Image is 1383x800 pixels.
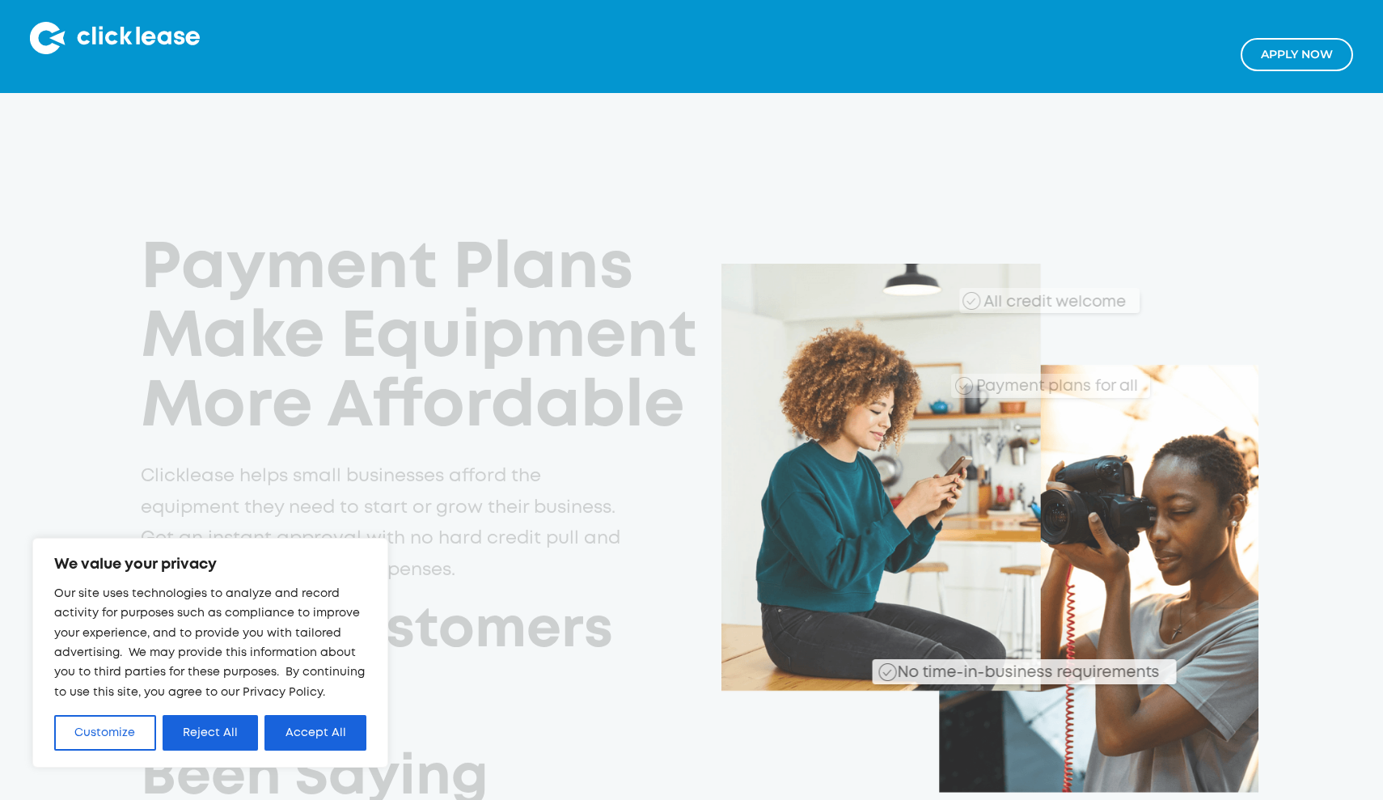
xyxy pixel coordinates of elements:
img: Checkmark_callout [878,662,896,680]
h1: Payment Plans Make Equipment More Affordable [141,235,722,442]
p: Clicklease helps small businesses afford the equipment they need to start or grow their business.... [141,461,624,586]
div: No time-in-business requirements [805,645,1177,684]
img: Clicklease logo [30,22,200,54]
img: Checkmark_callout [963,291,981,309]
div: All credit welcome [920,280,1140,313]
p: We value your privacy [54,555,366,574]
div: Payment plans for all [971,366,1139,397]
a: Apply NOw [1241,38,1353,71]
span: Our site uses technologies to analyze and record activity for purposes such as compliance to impr... [54,589,365,697]
button: Customize [54,715,156,751]
div: We value your privacy [32,538,388,768]
button: Accept All [264,715,366,751]
img: Checkmark_callout [955,377,973,395]
button: Reject All [163,715,259,751]
img: Clicklease_customers [721,263,1258,792]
